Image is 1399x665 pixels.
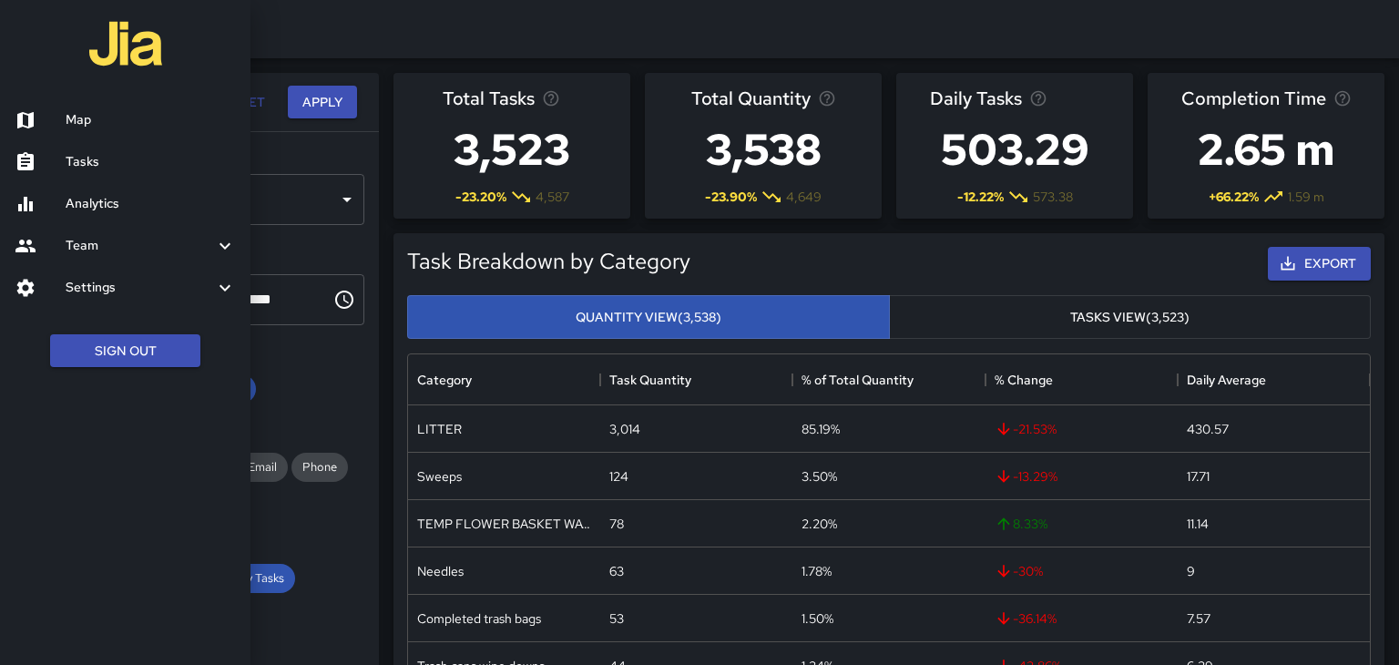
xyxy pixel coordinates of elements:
[66,278,214,298] h6: Settings
[66,152,236,172] h6: Tasks
[66,110,236,130] h6: Map
[66,236,214,256] h6: Team
[89,7,162,80] img: jia-logo
[50,334,200,368] button: Sign Out
[66,194,236,214] h6: Analytics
